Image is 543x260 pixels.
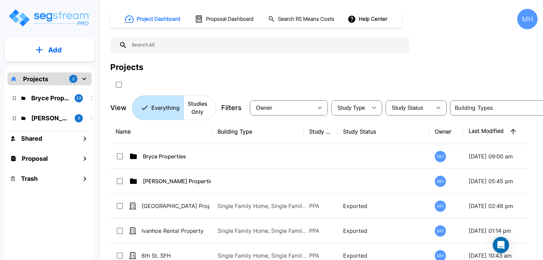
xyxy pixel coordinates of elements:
[48,45,62,55] p: Add
[251,98,313,117] div: Select
[31,93,69,103] p: Bryce Properties
[435,176,446,187] div: MH
[338,119,429,144] th: Study Status
[265,13,338,26] button: Search RS Means Costs
[212,119,304,144] th: Building Type
[76,95,81,101] p: 23
[517,9,538,29] div: MH
[8,8,91,28] img: Logo
[493,237,509,253] div: Open Intercom Messenger
[469,227,532,235] p: [DATE] 01:14 pm
[343,252,424,260] p: Exported
[137,15,180,23] h1: Project Dashboard
[72,76,75,82] p: 2
[78,115,80,121] p: 2
[143,177,211,185] p: [PERSON_NAME] Properties
[435,151,446,162] div: MH
[435,201,446,212] div: MH
[469,252,532,260] p: [DATE] 10:43 am
[22,154,48,163] h1: Proposal
[132,96,184,120] button: Everything
[21,174,38,183] h1: Trash
[469,152,532,160] p: [DATE] 09:00 am
[127,37,406,53] input: Search All
[343,227,424,235] p: Exported
[387,98,432,117] div: Select
[309,202,332,210] p: PPA
[31,114,69,123] p: Romero Properties
[469,177,532,185] p: [DATE] 05:45 pm
[221,103,242,113] p: Filters
[346,13,390,25] button: Help Center
[278,15,334,23] h1: Search RS Means Costs
[112,78,126,91] button: SelectAll
[218,202,309,210] p: Single Family Home, Single Family Home Site
[469,202,532,210] p: [DATE] 02:48 pm
[218,227,309,235] p: Single Family Home, Single Family Home Site
[392,105,423,111] span: Study Status
[21,134,42,143] h1: Shared
[142,202,209,210] p: [GEOGRAPHIC_DATA] Property
[187,100,207,116] p: Studies Only
[337,105,365,111] span: Study Type
[218,252,309,260] p: Single Family Home, Single Family Home Site
[206,15,254,23] h1: Proposal Dashboard
[5,40,94,60] button: Add
[143,152,211,160] p: Bryce Properties
[304,119,338,144] th: Study Type
[122,12,184,27] button: Project Dashboard
[132,96,216,120] div: Platform
[309,252,332,260] p: PPA
[142,227,209,235] p: Ivanhoe Rental Property
[343,202,424,210] p: Exported
[110,103,127,113] p: View
[333,98,367,117] div: Select
[463,119,538,144] th: Last Modified
[183,96,216,120] button: Studies Only
[142,252,209,260] p: 6th St. SFH
[309,227,332,235] p: PPA
[23,74,48,84] p: Projects
[429,119,463,144] th: Owner
[151,104,180,112] p: Everything
[435,225,446,237] div: MH
[110,119,212,144] th: Name
[452,103,539,112] input: Building Types
[256,105,272,111] span: Owner
[192,12,257,26] button: Proposal Dashboard
[110,61,143,73] div: Projects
